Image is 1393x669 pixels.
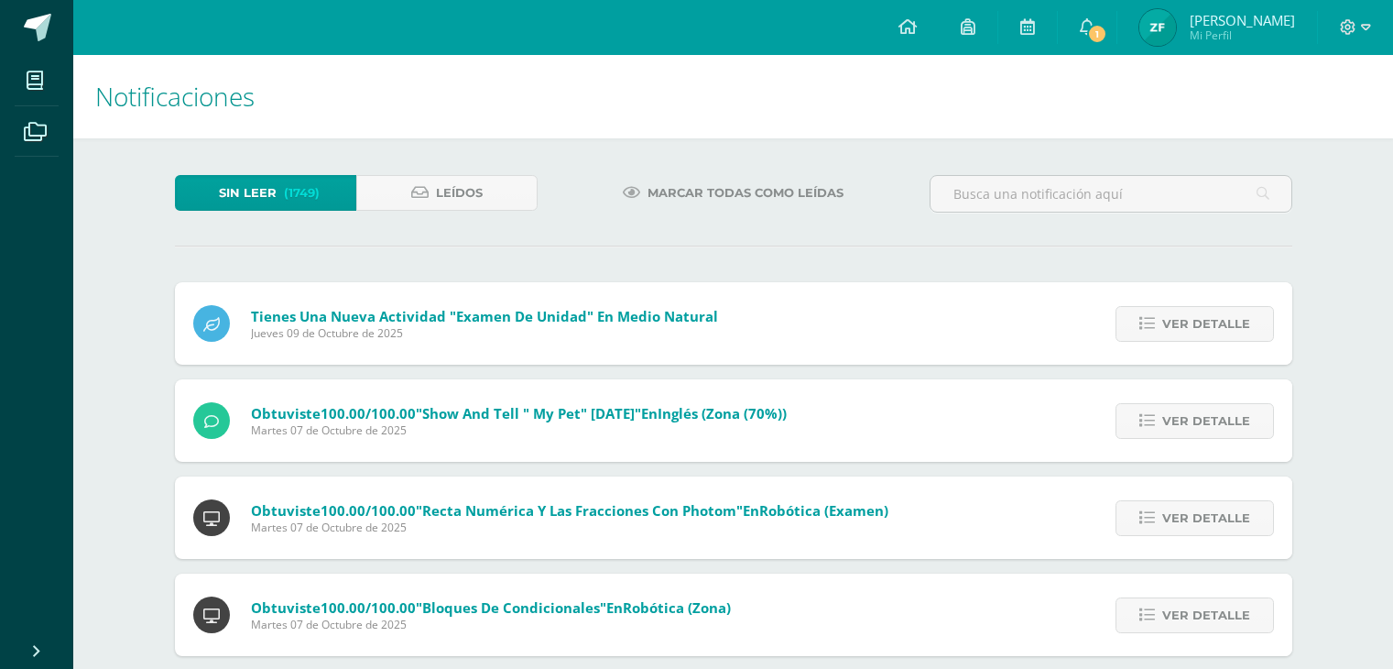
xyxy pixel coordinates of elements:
[759,501,888,520] span: Robótica (Examen)
[1162,307,1250,341] span: Ver detalle
[175,175,356,211] a: Sin leer(1749)
[1139,9,1176,46] img: 4cfc9808745d3cedb0454b08547441d5.png
[1162,598,1250,632] span: Ver detalle
[251,307,718,325] span: Tienes una nueva actividad "Examen de unidad" En Medio Natural
[658,404,787,422] span: Inglés (Zona (70%))
[251,520,888,535] span: Martes 07 de Octubre de 2025
[416,598,606,617] span: "Bloques de condicionales"
[436,176,483,210] span: Leídos
[1190,11,1295,29] span: [PERSON_NAME]
[648,176,843,210] span: Marcar todas como leídas
[321,501,416,520] span: 100.00/100.00
[930,176,1291,212] input: Busca una notificación aquí
[321,598,416,617] span: 100.00/100.00
[251,422,787,438] span: Martes 07 de Octubre de 2025
[321,404,416,422] span: 100.00/100.00
[1162,501,1250,535] span: Ver detalle
[284,176,320,210] span: (1749)
[95,79,255,114] span: Notificaciones
[219,176,277,210] span: Sin leer
[251,617,731,632] span: Martes 07 de Octubre de 2025
[251,325,718,341] span: Jueves 09 de Octubre de 2025
[251,501,888,520] span: Obtuviste en
[1162,404,1250,438] span: Ver detalle
[600,175,866,211] a: Marcar todas como leídas
[1190,27,1295,43] span: Mi Perfil
[1087,24,1107,44] span: 1
[416,501,743,520] span: "Recta numérica y las fracciones con photom"
[251,598,731,617] span: Obtuviste en
[251,404,787,422] span: Obtuviste en
[416,404,641,422] span: "Show and Tell " My Pet" [DATE]"
[356,175,538,211] a: Leídos
[623,598,731,617] span: Robótica (Zona)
